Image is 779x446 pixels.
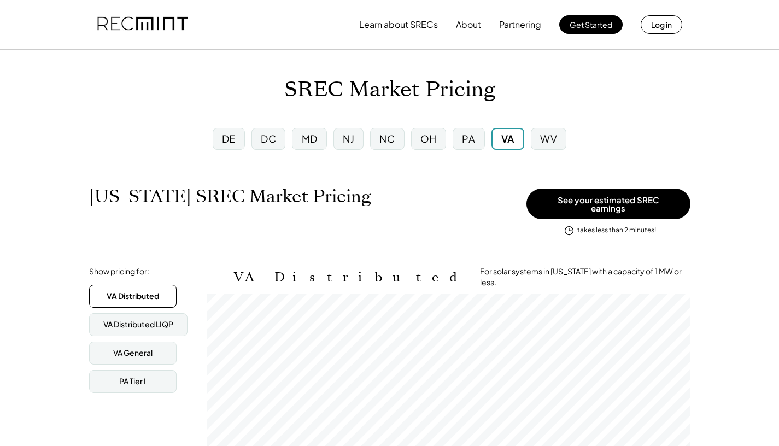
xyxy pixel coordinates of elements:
div: DE [222,132,236,145]
button: See your estimated SREC earnings [526,189,690,219]
div: NC [379,132,395,145]
div: takes less than 2 minutes! [577,226,656,235]
div: VA Distributed LIQP [103,319,173,330]
button: Learn about SRECs [359,14,438,36]
h2: VA Distributed [234,269,464,285]
button: Log in [641,15,682,34]
div: VA [501,132,514,145]
div: WV [540,132,557,145]
h1: SREC Market Pricing [284,77,495,103]
div: PA Tier I [119,376,146,387]
div: VA Distributed [107,291,159,302]
div: Show pricing for: [89,266,149,277]
div: PA [462,132,475,145]
button: Partnering [499,14,541,36]
h1: [US_STATE] SREC Market Pricing [89,186,371,207]
div: NJ [343,132,354,145]
div: OH [420,132,437,145]
img: recmint-logotype%403x.png [97,6,188,43]
div: DC [261,132,276,145]
div: VA General [113,348,153,359]
div: MD [302,132,318,145]
button: About [456,14,481,36]
button: Get Started [559,15,623,34]
div: For solar systems in [US_STATE] with a capacity of 1 MW or less. [480,266,690,287]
